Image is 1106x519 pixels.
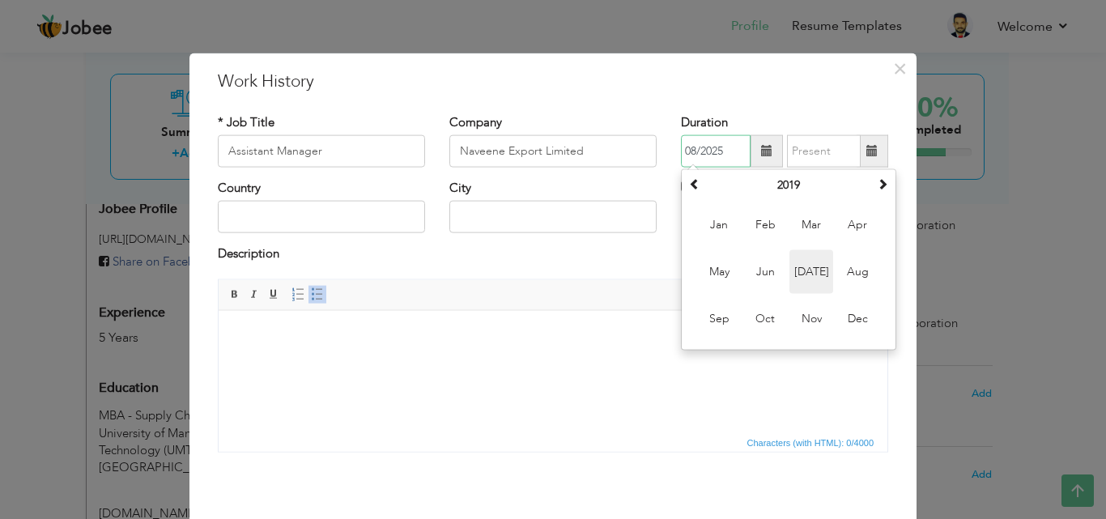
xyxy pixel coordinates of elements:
label: City [449,180,471,197]
span: Mar [789,203,833,247]
label: Country [218,180,261,197]
span: Jun [743,250,787,294]
button: Close [887,55,912,81]
span: May [697,250,741,294]
span: Oct [743,297,787,341]
span: × [893,53,907,83]
span: Previous Year [689,178,700,189]
span: Jan [697,203,741,247]
span: Aug [836,250,879,294]
a: Bold [226,285,244,303]
span: Dec [836,297,879,341]
a: Underline [265,285,283,303]
span: [DATE] [789,250,833,294]
span: Next Year [877,178,888,189]
span: Apr [836,203,879,247]
a: Insert/Remove Numbered List [289,285,307,303]
a: Insert/Remove Bulleted List [308,285,326,303]
span: Nov [789,297,833,341]
label: Duration [681,113,728,130]
span: Feb [743,203,787,247]
div: Statistics [744,435,879,449]
span: Characters (with HTML): 0/4000 [744,435,878,449]
th: Select Year [704,173,873,198]
label: * Job Title [218,113,274,130]
span: Sep [697,297,741,341]
input: From [681,135,751,168]
a: Italic [245,285,263,303]
input: Present [787,135,861,168]
label: Description [218,245,279,262]
label: Company [449,113,502,130]
iframe: Rich Text Editor, workEditor [219,310,887,432]
h3: Work History [218,69,888,93]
